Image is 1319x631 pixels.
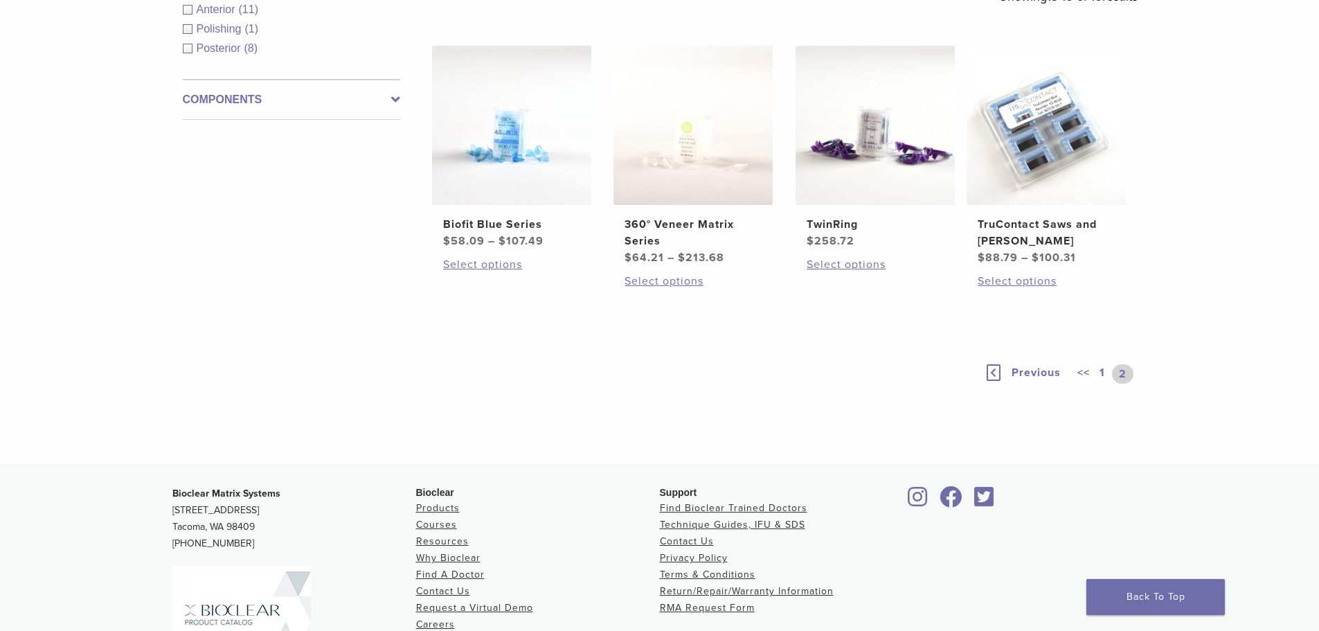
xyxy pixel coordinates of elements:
bdi: 213.68 [678,251,724,265]
span: – [1021,251,1028,265]
span: (1) [244,23,258,35]
a: Bioclear [970,495,999,508]
bdi: 107.49 [499,234,544,248]
bdi: 64.21 [625,251,664,265]
label: Components [183,91,400,108]
a: Bioclear [935,495,967,508]
img: Biofit Blue Series [432,46,591,205]
h2: TruContact Saws and [PERSON_NAME] [978,216,1115,249]
a: Find Bioclear Trained Doctors [660,502,807,514]
a: TwinRingTwinRing $258.72 [795,46,956,249]
span: $ [499,234,506,248]
h2: Biofit Blue Series [443,216,580,233]
img: 360° Veneer Matrix Series [613,46,773,205]
span: $ [443,234,451,248]
a: Select options for “Biofit Blue Series” [443,256,580,273]
a: TruContact Saws and SandersTruContact Saws and [PERSON_NAME] [966,46,1127,266]
bdi: 58.09 [443,234,485,248]
bdi: 100.31 [1032,251,1076,265]
a: Careers [416,619,455,630]
bdi: 258.72 [807,234,854,248]
span: (8) [244,42,258,54]
span: – [667,251,674,265]
h2: TwinRing [807,216,944,233]
a: Return/Repair/Warranty Information [660,585,834,597]
a: Biofit Blue SeriesBiofit Blue Series [431,46,593,249]
span: Anterior [197,3,239,15]
span: $ [625,251,632,265]
p: [STREET_ADDRESS] Tacoma, WA 98409 [PHONE_NUMBER] [172,486,416,552]
a: Courses [416,519,457,531]
span: Polishing [197,23,245,35]
img: TruContact Saws and Sanders [967,46,1126,205]
bdi: 88.79 [978,251,1018,265]
h2: 360° Veneer Matrix Series [625,216,762,249]
a: Technique Guides, IFU & SDS [660,519,805,531]
a: Back To Top [1086,579,1225,615]
a: Terms & Conditions [660,569,755,580]
span: – [488,234,495,248]
span: $ [1032,251,1039,265]
span: Support [660,487,697,498]
span: $ [678,251,685,265]
a: Privacy Policy [660,552,728,564]
a: Request a Virtual Demo [416,602,533,614]
a: Select options for “TwinRing” [807,256,944,273]
span: Posterior [197,42,244,54]
span: $ [978,251,985,265]
a: Contact Us [660,535,714,547]
img: TwinRing [796,46,955,205]
a: Resources [416,535,469,547]
a: Products [416,502,460,514]
span: $ [807,234,814,248]
a: Select options for “TruContact Saws and Sanders” [978,273,1115,290]
span: Bioclear [416,487,454,498]
a: Bioclear [904,495,933,508]
a: Select options for “360° Veneer Matrix Series” [625,273,762,290]
span: Previous [1012,366,1061,380]
a: RMA Request Form [660,602,755,614]
a: 2 [1112,364,1133,384]
a: Why Bioclear [416,552,481,564]
a: << [1075,364,1093,384]
a: Find A Doctor [416,569,485,580]
a: 1 [1097,364,1108,384]
strong: Bioclear Matrix Systems [172,488,280,499]
a: Contact Us [416,585,470,597]
a: 360° Veneer Matrix Series360° Veneer Matrix Series [613,46,774,266]
span: (11) [239,3,258,15]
